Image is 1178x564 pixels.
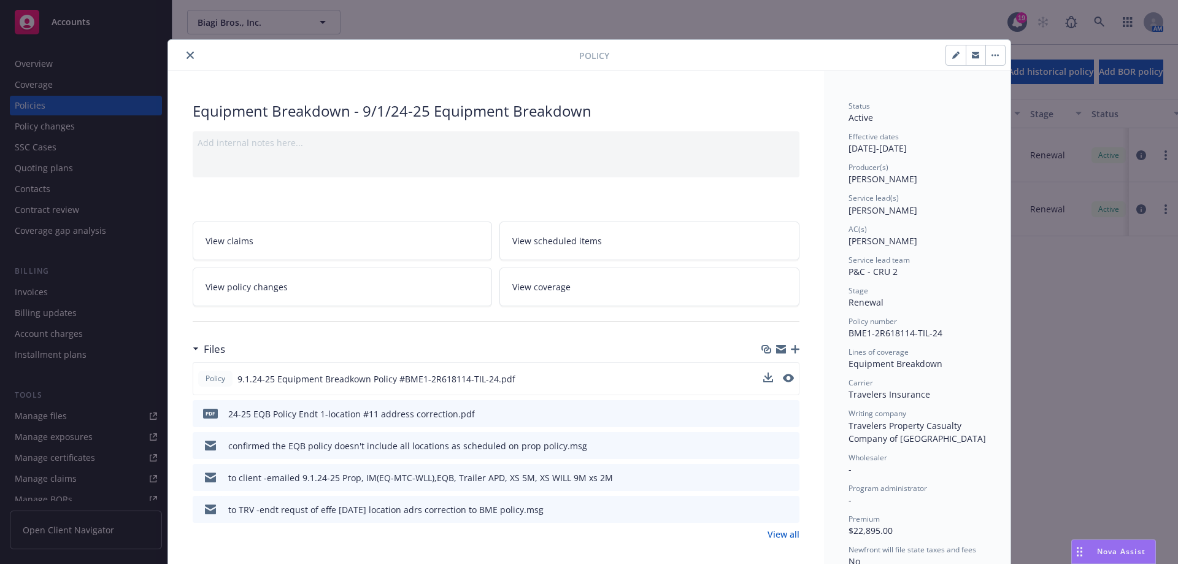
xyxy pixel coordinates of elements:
[499,222,799,260] a: View scheduled items
[193,222,493,260] a: View claims
[849,494,852,506] span: -
[1097,546,1145,557] span: Nova Assist
[849,162,888,172] span: Producer(s)
[512,280,571,293] span: View coverage
[763,373,773,385] button: download file
[849,327,942,339] span: BME1-2R618114-TIL-24
[849,377,873,388] span: Carrier
[768,528,799,541] a: View all
[763,373,773,382] button: download file
[849,358,942,369] span: Equipment Breakdown
[193,268,493,306] a: View policy changes
[228,439,587,452] div: confirmed the EQB policy doesn't include all locations as scheduled on prop policy.msg
[764,471,774,484] button: download file
[783,439,795,452] button: preview file
[849,193,899,203] span: Service lead(s)
[849,463,852,475] span: -
[499,268,799,306] a: View coverage
[849,235,917,247] span: [PERSON_NAME]
[183,48,198,63] button: close
[849,525,893,536] span: $22,895.00
[204,341,225,357] h3: Files
[193,341,225,357] div: Files
[849,544,976,555] span: Newfront will file state taxes and fees
[849,514,880,524] span: Premium
[849,316,897,326] span: Policy number
[849,285,868,296] span: Stage
[849,266,898,277] span: P&C - CRU 2
[193,101,799,122] div: Equipment Breakdown - 9/1/24-25 Equipment Breakdown
[783,373,794,385] button: preview file
[764,408,774,420] button: download file
[849,347,909,357] span: Lines of coverage
[206,280,288,293] span: View policy changes
[849,173,917,185] span: [PERSON_NAME]
[783,471,795,484] button: preview file
[849,204,917,216] span: [PERSON_NAME]
[849,408,906,419] span: Writing company
[203,373,228,384] span: Policy
[849,483,927,493] span: Program administrator
[203,409,218,418] span: pdf
[512,234,602,247] span: View scheduled items
[1071,539,1156,564] button: Nova Assist
[849,131,899,142] span: Effective dates
[764,439,774,452] button: download file
[228,408,475,420] div: 24-25 EQB Policy Endt 1-location #11 address correction.pdf
[198,136,795,149] div: Add internal notes here...
[228,471,613,484] div: to client -emailed 9.1.24-25 Prop, IM(EQ-MTC-WLL),EQB, Trailer APD, XS 5M, XS WILL 9M xs 2M
[783,503,795,516] button: preview file
[783,374,794,382] button: preview file
[579,49,609,62] span: Policy
[849,420,986,444] span: Travelers Property Casualty Company of [GEOGRAPHIC_DATA]
[849,101,870,111] span: Status
[237,373,515,385] span: 9.1.24-25 Equipment Breadkown Policy #BME1-2R618114-TIL-24.pdf
[849,112,873,123] span: Active
[849,131,986,155] div: [DATE] - [DATE]
[849,255,910,265] span: Service lead team
[849,296,883,308] span: Renewal
[849,388,930,400] span: Travelers Insurance
[1072,540,1087,563] div: Drag to move
[206,234,253,247] span: View claims
[783,408,795,420] button: preview file
[764,503,774,516] button: download file
[228,503,544,516] div: to TRV -endt requst of effe [DATE] location adrs correction to BME policy.msg
[849,452,887,463] span: Wholesaler
[849,224,867,234] span: AC(s)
